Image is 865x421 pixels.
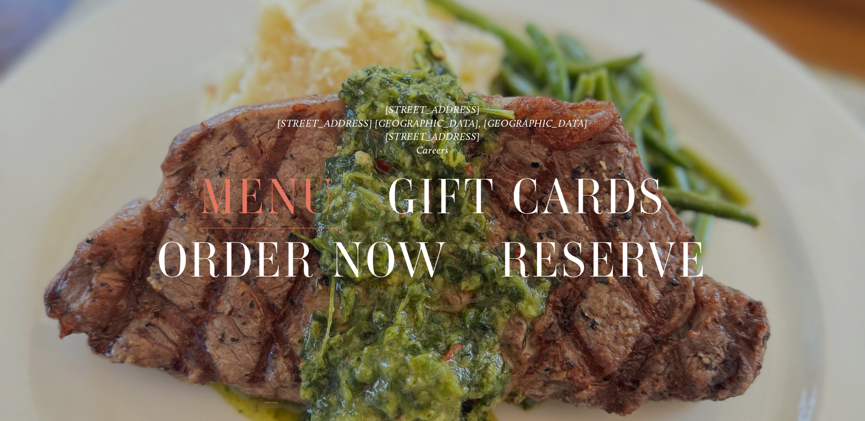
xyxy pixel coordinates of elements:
[200,166,336,228] a: Menu
[500,229,708,291] a: Reserve
[157,229,448,292] span: Order Now
[500,229,708,292] span: Reserve
[157,229,448,291] a: Order Now
[277,117,587,129] a: [STREET_ADDRESS] [GEOGRAPHIC_DATA], [GEOGRAPHIC_DATA]
[385,130,480,143] a: [STREET_ADDRESS]
[385,103,480,116] a: [STREET_ADDRESS]
[388,166,665,228] a: Gift Cards
[416,144,449,156] a: Careers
